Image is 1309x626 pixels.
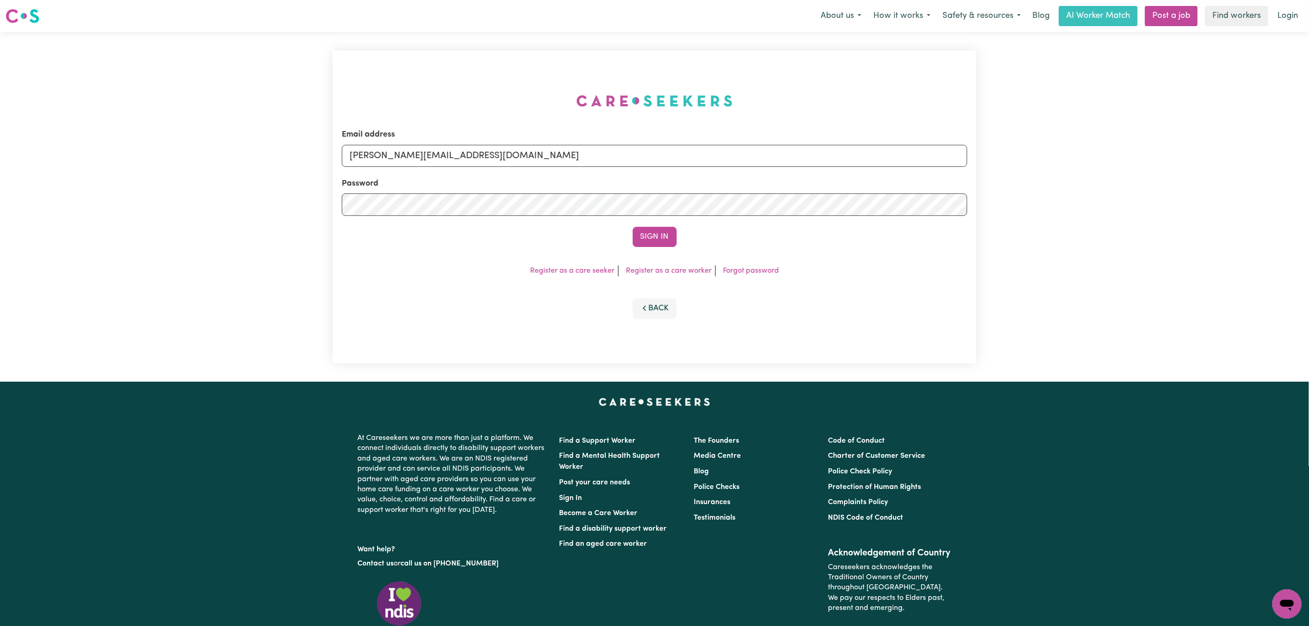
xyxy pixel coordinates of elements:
[694,437,739,445] a: The Founders
[358,541,548,555] p: Want help?
[559,525,667,533] a: Find a disability support worker
[626,267,712,275] a: Register as a care worker
[1027,6,1055,26] a: Blog
[828,483,921,491] a: Protection of Human Rights
[723,267,779,275] a: Forgot password
[1272,589,1302,619] iframe: Button to launch messaging window, conversation in progress
[694,468,709,475] a: Blog
[559,452,660,471] a: Find a Mental Health Support Worker
[530,267,614,275] a: Register as a care seeker
[815,6,867,26] button: About us
[5,5,39,27] a: Careseekers logo
[559,479,630,486] a: Post your care needs
[342,145,967,167] input: Email address
[358,560,394,567] a: Contact us
[1205,6,1268,26] a: Find workers
[828,514,903,522] a: NDIS Code of Conduct
[5,8,39,24] img: Careseekers logo
[694,499,730,506] a: Insurances
[342,178,378,190] label: Password
[694,483,739,491] a: Police Checks
[1145,6,1198,26] a: Post a job
[559,510,638,517] a: Become a Care Worker
[694,514,735,522] a: Testimonials
[401,560,499,567] a: call us on [PHONE_NUMBER]
[828,499,888,506] a: Complaints Policy
[1272,6,1304,26] a: Login
[937,6,1027,26] button: Safety & resources
[1059,6,1138,26] a: AI Worker Match
[828,452,925,460] a: Charter of Customer Service
[633,298,677,318] button: Back
[559,494,582,502] a: Sign In
[828,468,892,475] a: Police Check Policy
[694,452,741,460] a: Media Centre
[828,559,951,617] p: Careseekers acknowledges the Traditional Owners of Country throughout [GEOGRAPHIC_DATA]. We pay o...
[599,398,710,406] a: Careseekers home page
[633,227,677,247] button: Sign In
[828,548,951,559] h2: Acknowledgement of Country
[358,429,548,519] p: At Careseekers we are more than just a platform. We connect individuals directly to disability su...
[559,540,647,548] a: Find an aged care worker
[828,437,885,445] a: Code of Conduct
[342,129,395,141] label: Email address
[559,437,636,445] a: Find a Support Worker
[867,6,937,26] button: How it works
[358,555,548,572] p: or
